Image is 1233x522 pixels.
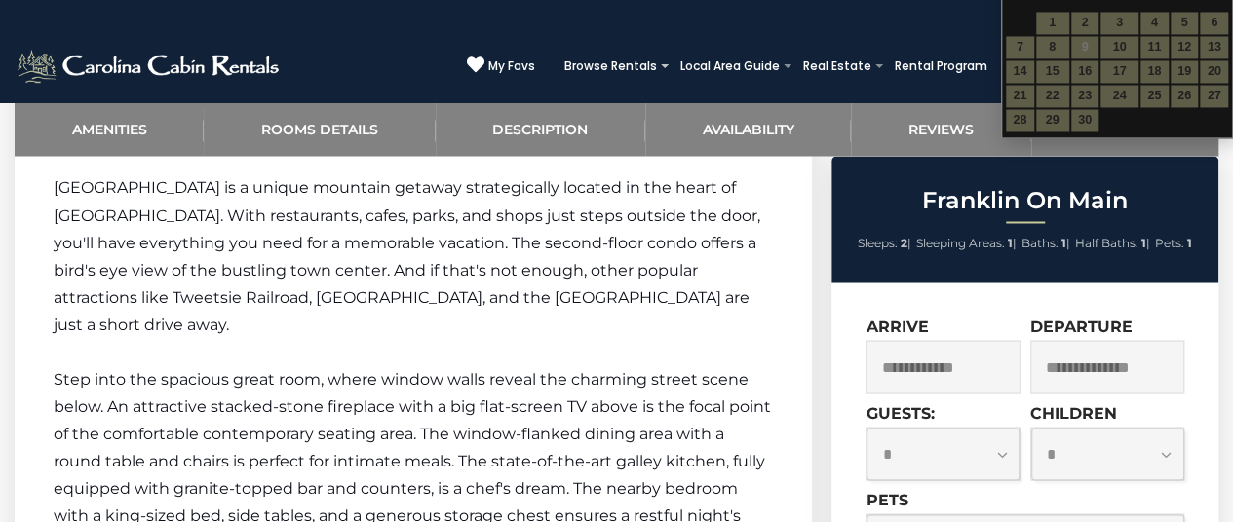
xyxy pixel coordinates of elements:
[1187,235,1192,249] strong: 1
[555,53,667,80] a: Browse Rentals
[836,188,1214,213] h2: Franklin On Main
[1030,403,1117,422] label: Children
[858,230,911,255] li: |
[645,102,851,156] a: Availability
[901,235,907,249] strong: 2
[1141,235,1146,249] strong: 1
[1075,235,1138,249] span: Half Baths:
[866,403,934,422] label: Guests:
[54,178,760,333] span: [GEOGRAPHIC_DATA] is a unique mountain getaway strategically located in the heart of [GEOGRAPHIC_...
[858,235,898,249] span: Sleeps:
[866,490,907,508] label: Pets
[851,102,1030,156] a: Reviews
[467,56,535,76] a: My Favs
[1008,235,1013,249] strong: 1
[885,53,997,80] a: Rental Program
[916,230,1017,255] li: |
[916,235,1005,249] span: Sleeping Areas:
[488,57,535,75] span: My Favs
[1021,235,1059,249] span: Baths:
[671,53,790,80] a: Local Area Guide
[866,317,928,335] label: Arrive
[204,102,435,156] a: Rooms Details
[1021,230,1070,255] li: |
[15,47,285,86] img: White-1-2.png
[1155,235,1184,249] span: Pets:
[793,53,881,80] a: Real Estate
[1075,230,1150,255] li: |
[15,102,204,156] a: Amenities
[1030,317,1133,335] label: Departure
[1061,235,1066,249] strong: 1
[436,102,645,156] a: Description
